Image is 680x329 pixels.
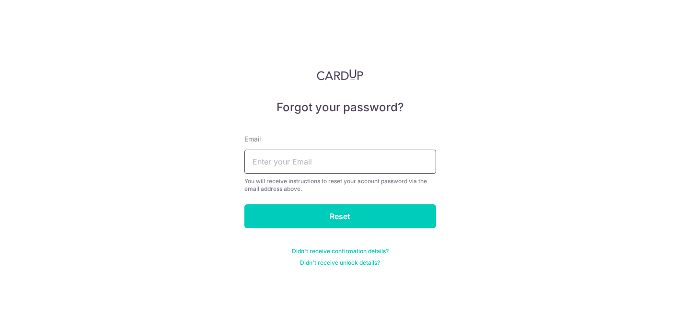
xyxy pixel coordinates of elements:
a: Didn't receive confirmation details? [292,247,389,255]
input: Enter your Email [244,150,436,174]
div: You will receive instructions to reset your account password via the email address above. [244,177,436,193]
img: CardUp Logo [317,69,364,81]
input: Reset [244,204,436,228]
label: Email [244,134,261,144]
a: Didn't receive unlock details? [300,259,380,267]
h5: Forgot your password? [244,100,436,115]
